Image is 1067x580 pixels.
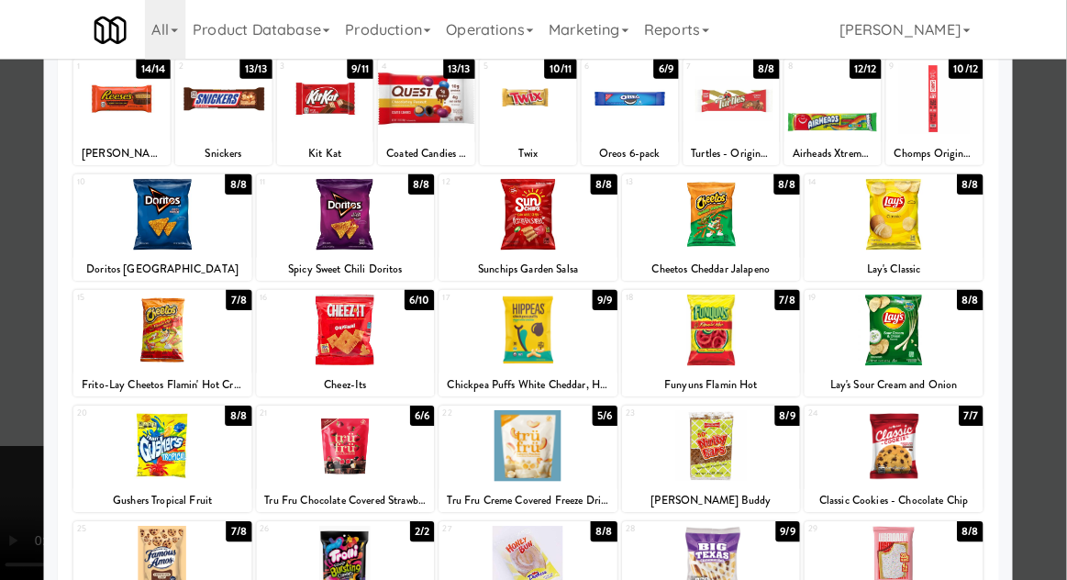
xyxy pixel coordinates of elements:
div: 108/8Doritos [GEOGRAPHIC_DATA] [83,173,260,278]
div: 9/9 [779,517,803,537]
div: 14/14 [145,58,179,78]
div: Gushers Tropical Fruit [83,485,260,507]
div: Tru Fru Creme Covered Freeze Dried Peaches [448,485,619,507]
div: 8/8 [959,173,984,193]
div: 510/11Twix [485,58,582,163]
div: 19 [811,287,895,303]
div: 11 [268,173,352,188]
div: 13/13 [248,58,280,78]
div: 8/8 [233,173,259,193]
div: Spicy Sweet Chili Doritos [264,255,441,278]
div: 8/9 [778,402,803,422]
div: Lay's Sour Cream and Onion [810,370,982,393]
div: Twix [488,140,579,163]
div: Classic Cookies - Chocolate Chip [810,485,982,507]
div: 28 [630,517,715,532]
img: Micromart [103,14,135,46]
div: 157/8Frito-Lay Cheetos Flamin' Hot Crunchy [83,287,260,393]
div: 8/8 [595,173,621,193]
div: 5/6 [597,402,621,422]
div: 8/8 [595,517,621,537]
div: Snickers [186,140,277,163]
div: 10/12 [950,58,984,78]
div: 29 [811,517,895,532]
div: 12 [449,173,533,188]
div: Oreos 6-pack [586,140,683,163]
div: 9 [892,58,936,73]
div: 1 [86,58,130,73]
div: 247/7Classic Cookies - Chocolate Chip [807,402,984,507]
div: 24 [811,402,895,418]
div: 16 [268,287,352,303]
div: Lay's Classic [807,255,984,278]
div: Funyuns Flamin Hot [629,370,801,393]
div: Funyuns Flamin Hot [627,370,804,393]
div: Kit Kat [284,140,381,163]
div: 213/13Snickers [183,58,280,163]
div: 18 [630,287,715,303]
div: 7 [691,58,735,73]
div: Chomps Original Beef Stick, Mild [888,140,984,163]
div: Tru Fru Chocolate Covered Strawberries [267,485,439,507]
div: 21 [268,402,352,418]
div: Coated Candies - Chocolatey Peanut, Quest [387,140,478,163]
div: 179/9Chickpea Puffs White Cheddar, Hippeas [445,287,622,393]
div: 413/13Coated Candies - Chocolatey Peanut, Quest [384,58,481,163]
div: 13 [630,173,715,188]
div: 7/7 [961,402,984,422]
div: 208/8Gushers Tropical Fruit [83,402,260,507]
div: 128/8Sunchips Garden Salsa [445,173,622,278]
div: Lay's Sour Cream and Onion [807,370,984,393]
div: 9/9 [597,287,621,307]
div: 78/8Turtles - Original Pecan - King Size [687,58,784,163]
div: 4 [388,58,432,73]
div: Chickpea Puffs White Cheddar, Hippeas [448,370,619,393]
div: 13/13 [450,58,482,78]
div: Tru Fru Creme Covered Freeze Dried Peaches [445,485,622,507]
div: 8/8 [777,173,803,193]
div: Chickpea Puffs White Cheddar, Hippeas [445,370,622,393]
div: 187/8Funyuns Flamin Hot [627,287,804,393]
div: Doritos [GEOGRAPHIC_DATA] [83,255,260,278]
div: 812/12Airheads Xtremes Rainbow [PERSON_NAME] [787,58,884,163]
div: 7/8 [234,287,259,307]
div: 3 [288,58,332,73]
div: 6/9 [658,58,682,78]
div: Gushers Tropical Fruit [85,485,257,507]
div: [PERSON_NAME] Buddy [629,485,801,507]
div: 17 [449,287,533,303]
div: Lay's Classic [810,255,982,278]
div: 66/9Oreos 6-pack [586,58,683,163]
div: Sunchips Garden Salsa [445,255,622,278]
div: Snickers [183,140,280,163]
div: 2 [187,58,231,73]
div: 138/8Cheetos Cheddar Jalapeno [627,173,804,278]
div: 225/6Tru Fru Creme Covered Freeze Dried Peaches [445,402,622,507]
div: Twix [485,140,582,163]
div: Frito-Lay Cheetos Flamin' Hot Crunchy [85,370,257,393]
div: 10 [86,173,171,188]
div: 6/6 [417,402,440,422]
div: [PERSON_NAME] Peanut Butter Cups [85,140,176,163]
div: 20 [86,402,171,418]
div: [PERSON_NAME] Peanut Butter Cups [83,140,179,163]
div: Classic Cookies - Chocolate Chip [807,485,984,507]
div: 216/6Tru Fru Chocolate Covered Strawberries [264,402,441,507]
div: 6 [590,58,634,73]
div: Chomps Original Beef Stick, Mild [891,140,982,163]
div: Coated Candies - Chocolatey Peanut, Quest [384,140,481,163]
div: 6/10 [411,287,440,307]
div: 23 [630,402,715,418]
div: Kit Kat [287,140,378,163]
div: 8/8 [415,173,440,193]
div: Turtles - Original Pecan - King Size [687,140,784,163]
div: [PERSON_NAME] Buddy [627,485,804,507]
div: 22 [449,402,533,418]
div: 910/12Chomps Original Beef Stick, Mild [888,58,984,163]
div: 8/8 [959,517,984,537]
div: Spicy Sweet Chili Doritos [267,255,439,278]
div: Airheads Xtremes Rainbow [PERSON_NAME] [790,140,881,163]
div: 166/10Cheez-Its [264,287,441,393]
div: 114/14[PERSON_NAME] Peanut Butter Cups [83,58,179,163]
div: 7/8 [778,287,803,307]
